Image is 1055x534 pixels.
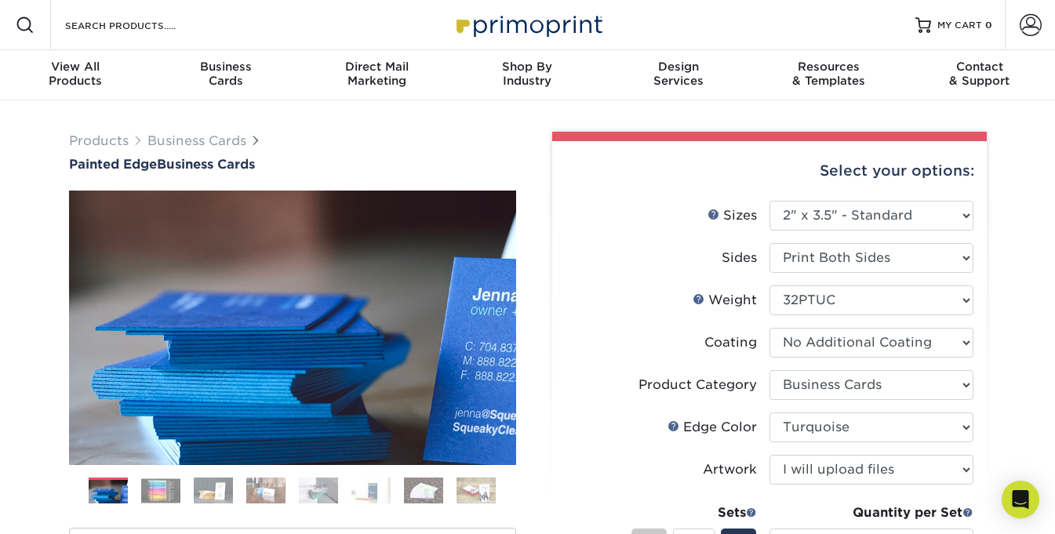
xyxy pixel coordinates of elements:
[985,20,992,31] span: 0
[904,60,1055,88] div: & Support
[69,157,516,172] h1: Business Cards
[449,8,606,42] img: Primoprint
[141,478,180,503] img: Business Cards 02
[603,60,754,88] div: Services
[693,291,757,310] div: Weight
[603,60,754,74] span: Design
[631,503,757,522] div: Sets
[404,477,443,504] img: Business Cards 07
[904,60,1055,74] span: Contact
[904,50,1055,100] a: Contact& Support
[301,60,452,88] div: Marketing
[194,477,233,504] img: Business Cards 03
[937,19,982,32] span: MY CART
[708,206,757,225] div: Sizes
[147,133,246,148] a: Business Cards
[351,477,391,504] img: Business Cards 06
[638,376,757,394] div: Product Category
[151,50,301,100] a: BusinessCards
[754,60,904,88] div: & Templates
[69,157,157,172] span: Painted Edge
[668,418,757,437] div: Edge Color
[704,333,757,352] div: Coating
[69,133,129,148] a: Products
[603,50,754,100] a: DesignServices
[301,60,452,74] span: Direct Mail
[703,460,757,479] div: Artwork
[754,50,904,100] a: Resources& Templates
[69,157,516,172] a: Painted EdgeBusiness Cards
[452,60,602,74] span: Shop By
[565,141,974,201] div: Select your options:
[246,477,286,504] img: Business Cards 04
[151,60,301,74] span: Business
[722,249,757,267] div: Sides
[457,477,496,504] img: Business Cards 08
[754,60,904,74] span: Resources
[64,16,216,35] input: SEARCH PRODUCTS.....
[299,477,338,504] img: Business Cards 05
[151,60,301,88] div: Cards
[769,503,973,522] div: Quantity per Set
[452,60,602,88] div: Industry
[1002,481,1039,518] div: Open Intercom Messenger
[452,50,602,100] a: Shop ByIndustry
[301,50,452,100] a: Direct MailMarketing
